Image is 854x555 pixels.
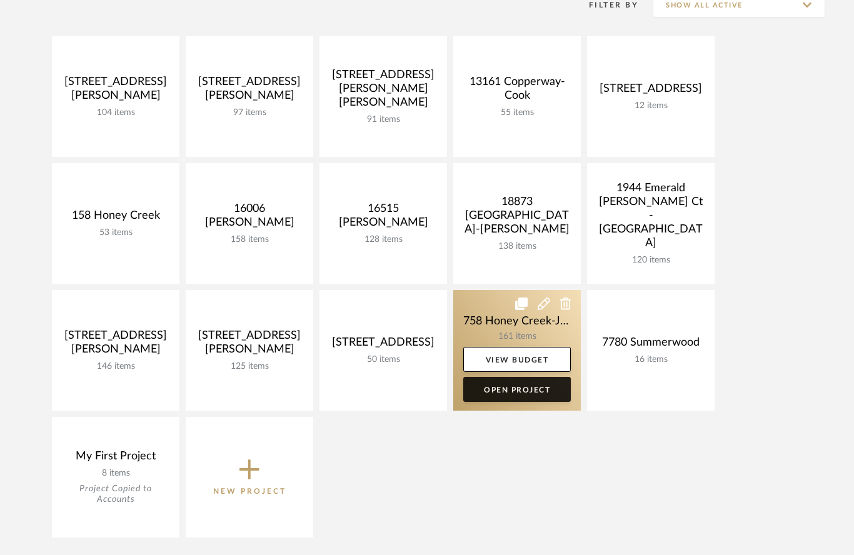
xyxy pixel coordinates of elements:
[62,209,169,227] div: 158 Honey Creek
[463,107,571,118] div: 55 items
[213,485,286,497] p: New Project
[62,449,169,468] div: My First Project
[329,68,437,114] div: [STREET_ADDRESS][PERSON_NAME][PERSON_NAME]
[62,361,169,372] div: 146 items
[463,347,571,372] a: View Budget
[62,227,169,238] div: 53 items
[62,484,169,505] div: Project Copied to Accounts
[597,181,705,255] div: 1944 Emerald [PERSON_NAME] Ct - [GEOGRAPHIC_DATA]
[62,75,169,107] div: [STREET_ADDRESS][PERSON_NAME]
[597,82,705,101] div: [STREET_ADDRESS]
[329,336,437,354] div: [STREET_ADDRESS]
[597,336,705,354] div: 7780 Summerwood
[329,202,437,234] div: 16515 [PERSON_NAME]
[196,107,303,118] div: 97 items
[196,361,303,372] div: 125 items
[597,354,705,365] div: 16 items
[597,101,705,111] div: 12 items
[597,255,705,266] div: 120 items
[329,114,437,125] div: 91 items
[196,329,303,361] div: [STREET_ADDRESS][PERSON_NAME]
[186,417,313,537] button: New Project
[329,354,437,365] div: 50 items
[463,75,571,107] div: 13161 Copperway-Cook
[196,75,303,107] div: [STREET_ADDRESS][PERSON_NAME]
[463,241,571,252] div: 138 items
[62,468,169,479] div: 8 items
[463,195,571,241] div: 18873 [GEOGRAPHIC_DATA]-[PERSON_NAME]
[62,329,169,361] div: [STREET_ADDRESS][PERSON_NAME]
[329,234,437,245] div: 128 items
[196,234,303,245] div: 158 items
[463,377,571,402] a: Open Project
[62,107,169,118] div: 104 items
[196,202,303,234] div: 16006 [PERSON_NAME]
